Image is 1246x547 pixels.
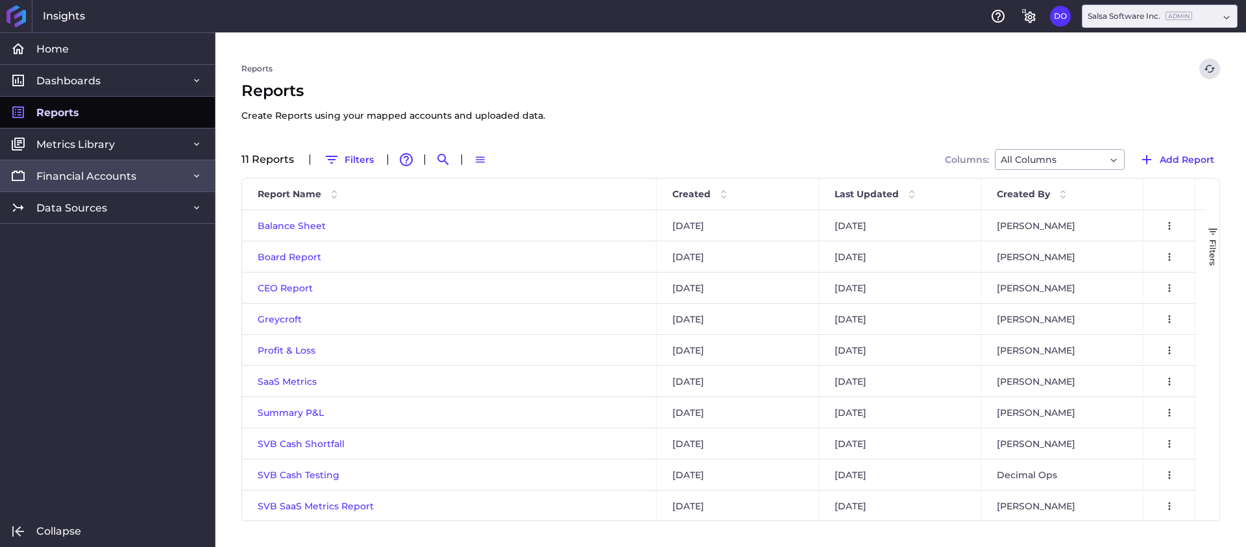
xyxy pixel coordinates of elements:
span: Created [672,188,711,200]
div: [PERSON_NAME] [981,397,1143,428]
span: Data Sources [36,201,107,215]
span: Reports [36,106,79,119]
div: [DATE] [819,459,981,490]
div: [DATE] [819,210,981,241]
span: Report Name [258,188,321,200]
a: SVB SaaS Metrics Report [258,500,374,512]
div: Press SPACE to select this row. [242,428,1195,459]
div: Press SPACE to select this row. [242,304,1195,335]
span: Columns: [945,155,989,164]
div: Press SPACE to select this row. [242,491,1195,522]
div: [PERSON_NAME] [981,428,1143,459]
div: [DATE] [819,335,981,365]
span: Filters [1208,239,1218,266]
div: [PERSON_NAME] [981,273,1143,303]
span: Collapse [36,524,81,538]
div: 11 Report s [241,154,302,165]
div: Dropdown select [995,149,1125,170]
span: Reports [241,79,545,123]
div: Decimal Ops [981,459,1143,490]
div: Press SPACE to select this row. [242,459,1195,491]
span: Metrics Library [36,138,115,151]
div: [PERSON_NAME] [981,335,1143,365]
div: Salsa Software Inc. [1088,10,1192,22]
button: Help [988,6,1008,27]
div: [DATE] [819,428,981,459]
div: [DATE] [819,273,981,303]
a: Board Report [258,251,321,263]
a: Greycroft [258,313,302,325]
div: [DATE] [657,304,819,334]
div: [PERSON_NAME] [981,491,1143,521]
span: Add Report [1160,152,1214,167]
span: All Columns [1001,152,1057,167]
a: SVB Cash Shortfall [258,438,345,450]
div: [PERSON_NAME] [981,366,1143,396]
div: Press SPACE to select this row. [242,241,1195,273]
button: User Menu [1159,402,1180,423]
a: Reports [241,63,273,75]
span: Dashboards [36,74,101,88]
div: [DATE] [819,304,981,334]
button: User Menu [1159,247,1180,267]
a: Balance Sheet [258,220,326,232]
div: [DATE] [819,397,981,428]
div: Press SPACE to select this row. [242,366,1195,397]
p: Create Reports using your mapped accounts and uploaded data. [241,108,545,123]
div: Press SPACE to select this row. [242,397,1195,428]
span: Home [36,42,69,56]
div: Press SPACE to select this row. [242,210,1195,241]
div: [DATE] [657,335,819,365]
span: Last Updated [835,188,899,200]
button: User Menu [1159,465,1180,485]
div: [DATE] [819,241,981,272]
button: User Menu [1159,215,1180,236]
ins: Admin [1166,12,1192,20]
div: [DATE] [819,366,981,396]
button: User Menu [1159,278,1180,298]
a: Summary P&L [258,407,324,419]
button: General Settings [1019,6,1040,27]
div: [DATE] [657,273,819,303]
div: Press SPACE to select this row. [242,335,1195,366]
div: [DATE] [819,491,981,521]
span: Created By [997,188,1050,200]
div: [PERSON_NAME] [981,210,1143,241]
div: [DATE] [657,366,819,396]
div: [DATE] [657,397,819,428]
a: SVB Cash Testing [258,469,339,481]
div: Dropdown select [1082,5,1238,28]
a: Profit & Loss [258,345,315,356]
a: CEO Report [258,282,313,294]
button: Refresh [1199,58,1220,79]
button: User Menu [1159,340,1180,361]
span: Financial Accounts [36,169,136,183]
button: Search by [433,149,454,170]
button: User Menu [1159,371,1180,392]
div: [DATE] [657,491,819,521]
div: [PERSON_NAME] [981,241,1143,272]
div: [DATE] [657,210,819,241]
div: [DATE] [657,459,819,490]
div: [PERSON_NAME] [981,304,1143,334]
button: Filters [318,149,380,170]
div: [DATE] [657,428,819,459]
a: SaaS Metrics [258,376,317,387]
button: User Menu [1050,6,1071,27]
button: Add Report [1133,149,1220,170]
button: User Menu [1159,433,1180,454]
button: User Menu [1159,309,1180,330]
div: [DATE] [657,241,819,272]
div: Press SPACE to select this row. [242,273,1195,304]
button: User Menu [1159,496,1180,517]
